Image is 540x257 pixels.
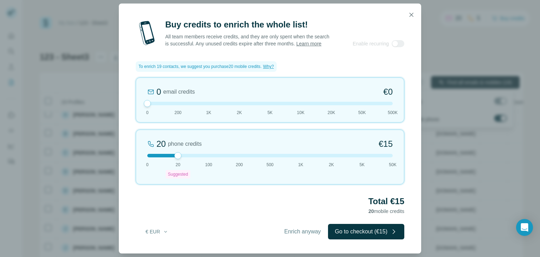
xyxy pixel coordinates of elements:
[389,162,396,168] span: 50K
[146,109,149,116] span: 0
[516,219,533,236] div: Open Intercom Messenger
[163,88,195,96] span: email credits
[174,109,181,116] span: 200
[139,63,262,70] span: To enrich 19 contacts, we suggest you purchase 20 mobile credits .
[359,162,365,168] span: 5K
[168,140,202,148] span: phone credits
[146,162,149,168] span: 0
[176,162,180,168] span: 20
[379,138,393,150] span: €15
[237,109,242,116] span: 2K
[284,227,321,236] span: Enrich anyway
[298,162,303,168] span: 1K
[328,224,404,239] button: Go to checkout (€15)
[136,196,404,207] h2: Total €15
[388,109,398,116] span: 500K
[205,162,212,168] span: 100
[329,162,334,168] span: 2K
[156,138,166,150] div: 20
[328,109,335,116] span: 20K
[236,162,243,168] span: 200
[206,109,211,116] span: 1K
[368,208,374,214] span: 20
[266,162,274,168] span: 500
[358,109,366,116] span: 50K
[165,33,330,47] p: All team members receive credits, and they are only spent when the search is successful. Any unus...
[263,64,274,69] span: Why?
[368,208,404,214] span: mobile credits
[297,109,304,116] span: 10K
[156,86,161,98] div: 0
[136,19,158,47] img: mobile-phone
[268,109,273,116] span: 5K
[277,224,328,239] button: Enrich anyway
[353,40,389,47] span: Enable recurring
[166,170,190,178] div: Suggested
[383,86,393,98] span: €0
[296,41,322,46] a: Learn more
[141,225,173,238] button: € EUR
